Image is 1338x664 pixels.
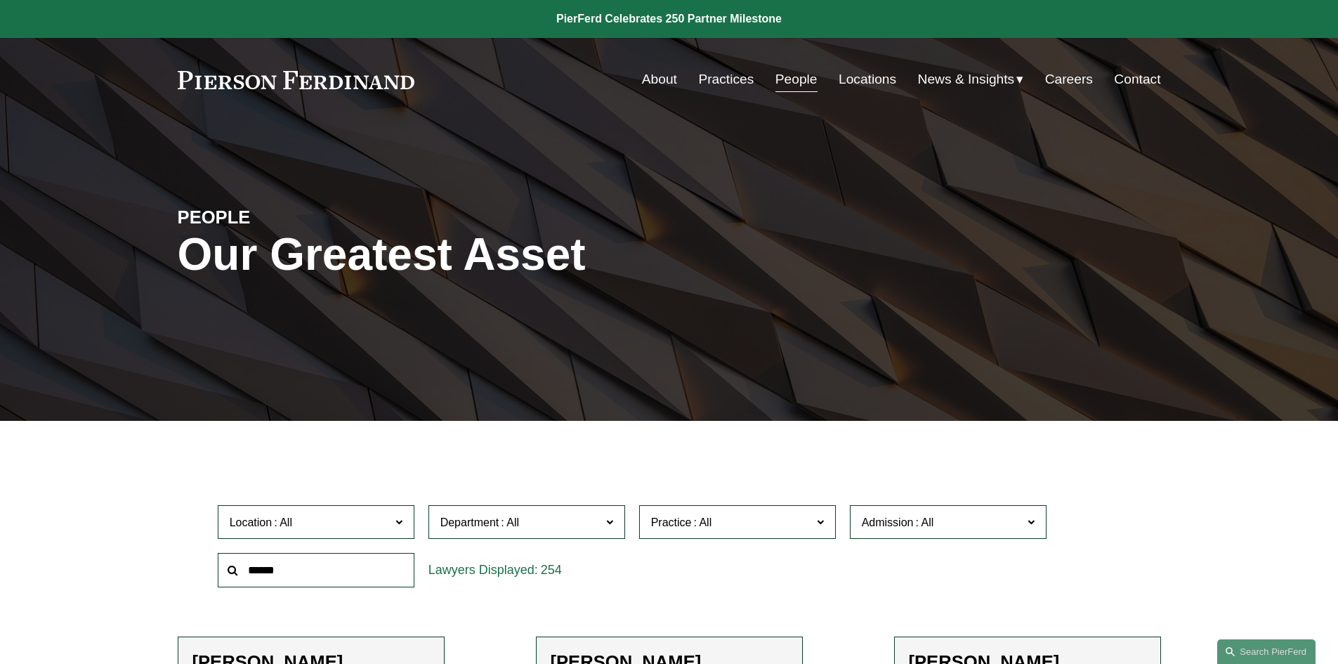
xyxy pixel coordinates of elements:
a: Careers [1045,66,1093,93]
a: Contact [1114,66,1160,93]
h1: Our Greatest Asset [178,229,833,280]
span: Practice [651,516,692,528]
h4: PEOPLE [178,206,424,228]
span: Admission [862,516,914,528]
a: Search this site [1217,639,1316,664]
span: News & Insights [918,67,1015,92]
span: 254 [541,563,562,577]
a: folder dropdown [918,66,1024,93]
a: People [775,66,818,93]
span: Location [230,516,273,528]
a: About [642,66,677,93]
a: Practices [698,66,754,93]
a: Locations [839,66,896,93]
span: Department [440,516,499,528]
